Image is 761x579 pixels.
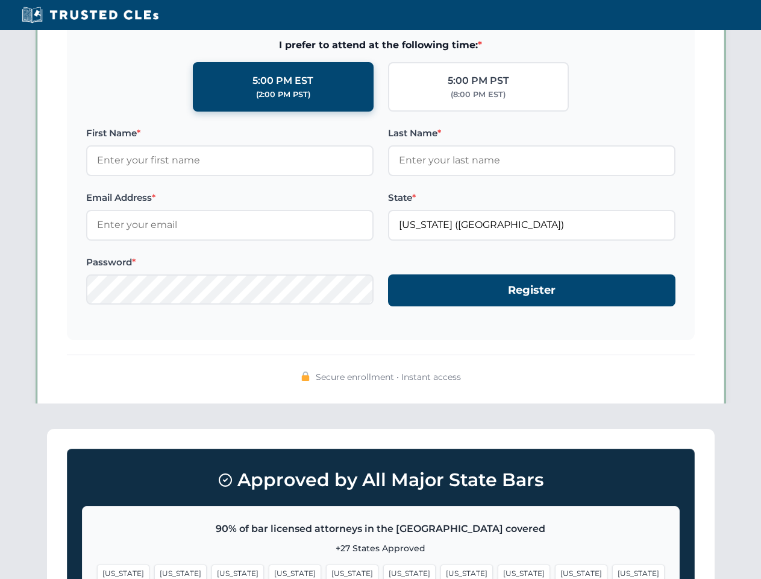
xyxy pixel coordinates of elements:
[388,274,675,306] button: Register
[82,464,680,496] h3: Approved by All Major State Bars
[316,370,461,384] span: Secure enrollment • Instant access
[388,210,675,240] input: Florida (FL)
[388,145,675,176] input: Enter your last name
[448,73,509,89] div: 5:00 PM PST
[86,126,374,141] label: First Name
[86,255,374,270] label: Password
[86,145,374,176] input: Enter your first name
[256,89,310,101] div: (2:00 PM PST)
[388,191,675,205] label: State
[97,521,665,537] p: 90% of bar licensed attorneys in the [GEOGRAPHIC_DATA] covered
[18,6,162,24] img: Trusted CLEs
[301,372,310,381] img: 🔒
[97,542,665,555] p: +27 States Approved
[86,191,374,205] label: Email Address
[86,37,675,53] span: I prefer to attend at the following time:
[252,73,313,89] div: 5:00 PM EST
[451,89,506,101] div: (8:00 PM EST)
[86,210,374,240] input: Enter your email
[388,126,675,141] label: Last Name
